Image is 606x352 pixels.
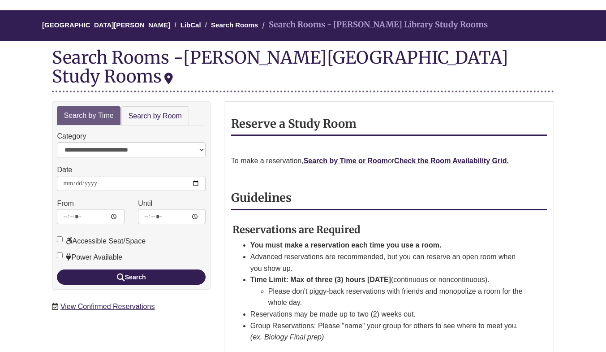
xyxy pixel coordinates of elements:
li: Advanced reservations are recommended, but you can reserve an open room when you show up. [250,251,525,274]
input: Power Available [57,252,63,258]
a: Search by Time or Room [304,157,388,165]
li: Reservations may be made up to two (2) weeks out. [250,309,525,320]
input: Accessible Seat/Space [57,236,63,242]
label: Power Available [57,252,122,263]
strong: Guidelines [231,191,292,205]
p: To make a reservation, or [231,155,547,167]
a: Search Rooms [211,21,258,29]
strong: Reserve a Study Room [231,117,357,131]
li: Group Reservations: Please "name" your group for others to see where to meet you. [250,320,525,343]
label: Date [57,164,72,176]
nav: Breadcrumb [52,10,554,41]
label: Category [57,130,86,142]
strong: Time Limit: Max of three (3) hours [DATE] [250,276,391,283]
li: Search Rooms - [PERSON_NAME] Library Study Rooms [260,18,488,31]
button: Search [57,269,205,285]
label: From [57,198,73,209]
a: View Confirmed Reservations [60,303,155,310]
li: (continuous or noncontinuous). [250,274,525,309]
a: LibCal [181,21,201,29]
a: Search by Time [57,106,120,126]
div: Search Rooms - [52,48,554,92]
label: Until [138,198,152,209]
a: Check the Room Availability Grid. [394,157,509,165]
li: Please don't piggy-back reservations with friends and monopolize a room for the whole day. [268,286,525,309]
em: (ex. Biology Final prep) [250,333,324,341]
div: [PERSON_NAME][GEOGRAPHIC_DATA] Study Rooms [52,47,508,87]
strong: Reservations are Required [232,223,361,236]
strong: You must make a reservation each time you use a room. [250,241,442,249]
a: Search by Room [121,106,189,126]
a: [GEOGRAPHIC_DATA][PERSON_NAME] [42,21,170,29]
label: Accessible Seat/Space [57,235,146,247]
